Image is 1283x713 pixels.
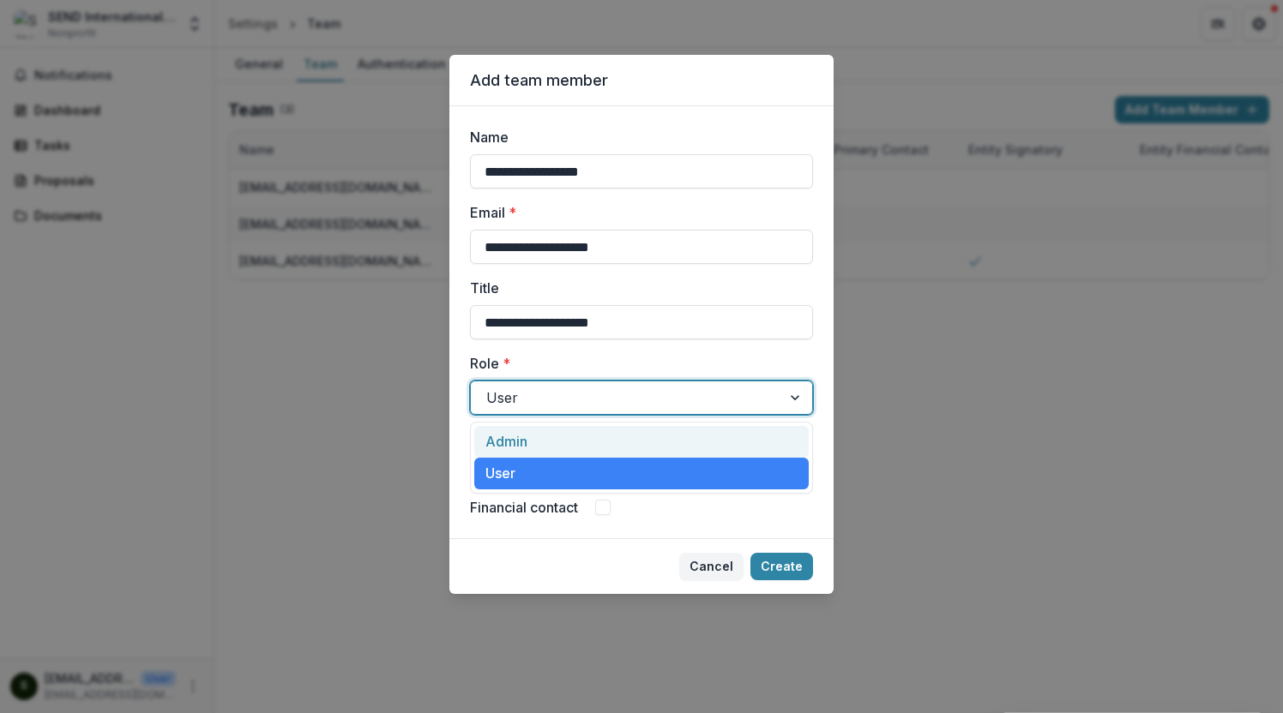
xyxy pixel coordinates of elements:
[470,202,803,223] label: Email
[474,426,809,458] div: Admin
[750,553,813,580] button: Create
[470,497,578,518] label: Financial contact
[470,353,803,374] label: Role
[679,553,744,580] button: Cancel
[474,458,809,489] div: User
[449,55,834,106] header: Add team member
[470,278,803,298] label: Title
[470,127,803,147] label: Name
